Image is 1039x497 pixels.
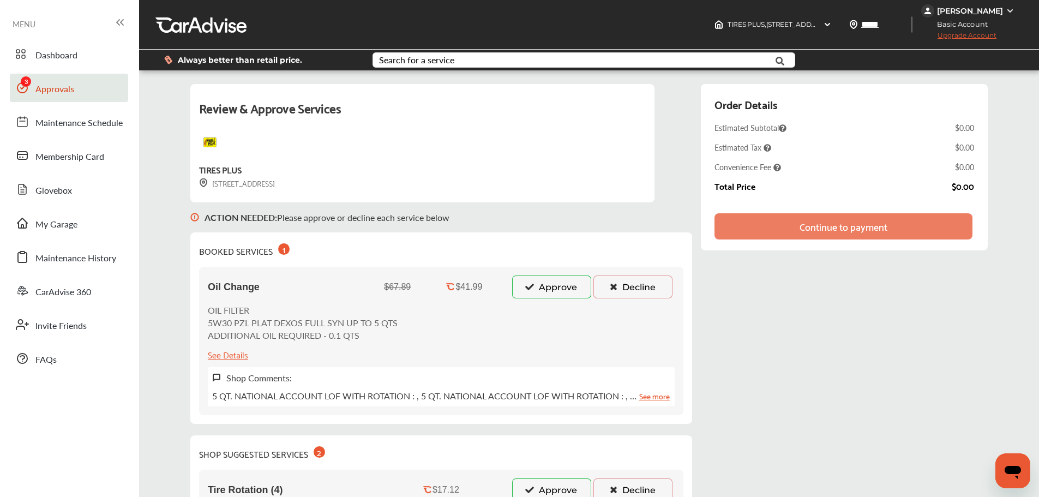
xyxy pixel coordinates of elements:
div: $67.89 [384,282,411,292]
a: See more [639,390,670,402]
span: My Garage [35,218,77,232]
div: Review & Approve Services [199,97,646,131]
div: $0.00 [952,181,974,191]
p: 5W30 PZL PLAT DEXOS FULL SYN UP TO 5 QTS [208,316,398,329]
a: Invite Friends [10,310,128,339]
div: Total Price [714,181,755,191]
span: Membership Card [35,150,104,164]
div: 2 [314,446,325,458]
div: TIRES PLUS [199,162,241,177]
span: Estimated Subtotal [714,122,786,133]
a: Dashboard [10,40,128,68]
div: BOOKED SERVICES [199,241,290,258]
div: $0.00 [955,161,974,172]
img: header-home-logo.8d720a4f.svg [714,20,723,29]
span: Glovebox [35,184,72,198]
div: [PERSON_NAME] [937,6,1003,16]
p: Please approve or decline each service below [205,211,449,224]
p: ADDITIONAL OIL REQUIRED - 0.1 QTS [208,329,398,342]
a: CarAdvise 360 [10,277,128,305]
div: $17.12 [433,485,459,495]
span: Tire Rotation (4) [208,484,283,496]
img: header-down-arrow.9dd2ce7d.svg [823,20,832,29]
button: Approve [512,276,591,298]
b: ACTION NEEDED : [205,211,277,224]
span: Approvals [35,82,74,97]
img: svg+xml;base64,PHN2ZyB3aWR0aD0iMTYiIGhlaWdodD0iMTciIHZpZXdCb3g9IjAgMCAxNiAxNyIgZmlsbD0ibm9uZSIgeG... [212,373,221,382]
div: See Details [208,347,248,362]
img: logo-tires-plus.png [199,131,221,153]
span: MENU [13,20,35,28]
span: Convenience Fee [714,161,781,172]
div: $0.00 [955,142,974,153]
p: 5 QT. NATIONAL ACCOUNT LOF WITH ROTATION : , 5 QT. NATIONAL ACCOUNT LOF WITH ROTATION : , … [212,390,670,402]
p: OIL FILTER [208,304,398,316]
span: Upgrade Account [921,31,996,45]
span: FAQs [35,353,57,367]
a: Membership Card [10,141,128,170]
span: Invite Friends [35,319,87,333]
a: Maintenance Schedule [10,107,128,136]
div: $0.00 [955,122,974,133]
span: Dashboard [35,49,77,63]
button: Decline [593,276,672,298]
div: Order Details [714,95,777,113]
iframe: Button to launch messaging window [995,453,1030,488]
div: SHOP SUGGESTED SERVICES [199,444,325,461]
img: header-divider.bc55588e.svg [911,16,912,33]
span: TIRES PLUS , [STREET_ADDRESS] [GEOGRAPHIC_DATA] , FL 33461 [728,20,929,28]
img: WGsFRI8htEPBVLJbROoPRyZpYNWhNONpIPPETTm6eUC0GeLEiAAAAAElFTkSuQmCC [1006,7,1014,15]
img: svg+xml;base64,PHN2ZyB3aWR0aD0iMTYiIGhlaWdodD0iMTciIHZpZXdCb3g9IjAgMCAxNiAxNyIgZmlsbD0ibm9uZSIgeG... [199,178,208,188]
a: Glovebox [10,175,128,203]
div: Search for a service [379,56,454,64]
span: Basic Account [922,19,996,30]
a: My Garage [10,209,128,237]
div: 1 [278,243,290,255]
div: [STREET_ADDRESS] [199,177,275,189]
span: Estimated Tax [714,142,771,153]
span: Maintenance History [35,252,116,266]
span: Maintenance Schedule [35,116,123,130]
a: Maintenance History [10,243,128,271]
img: location_vector.a44bc228.svg [849,20,858,29]
img: jVpblrzwTbfkPYzPPzSLxeg0AAAAASUVORK5CYII= [921,4,934,17]
a: Approvals [10,74,128,102]
span: Always better than retail price. [178,56,302,64]
img: dollor_label_vector.a70140d1.svg [164,55,172,64]
a: FAQs [10,344,128,373]
div: Continue to payment [800,221,887,232]
span: Oil Change [208,282,260,293]
label: Shop Comments: [226,372,292,384]
img: svg+xml;base64,PHN2ZyB3aWR0aD0iMTYiIGhlaWdodD0iMTciIHZpZXdCb3g9IjAgMCAxNiAxNyIgZmlsbD0ibm9uZSIgeG... [190,202,199,232]
span: CarAdvise 360 [35,285,91,300]
div: $41.99 [455,282,482,292]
